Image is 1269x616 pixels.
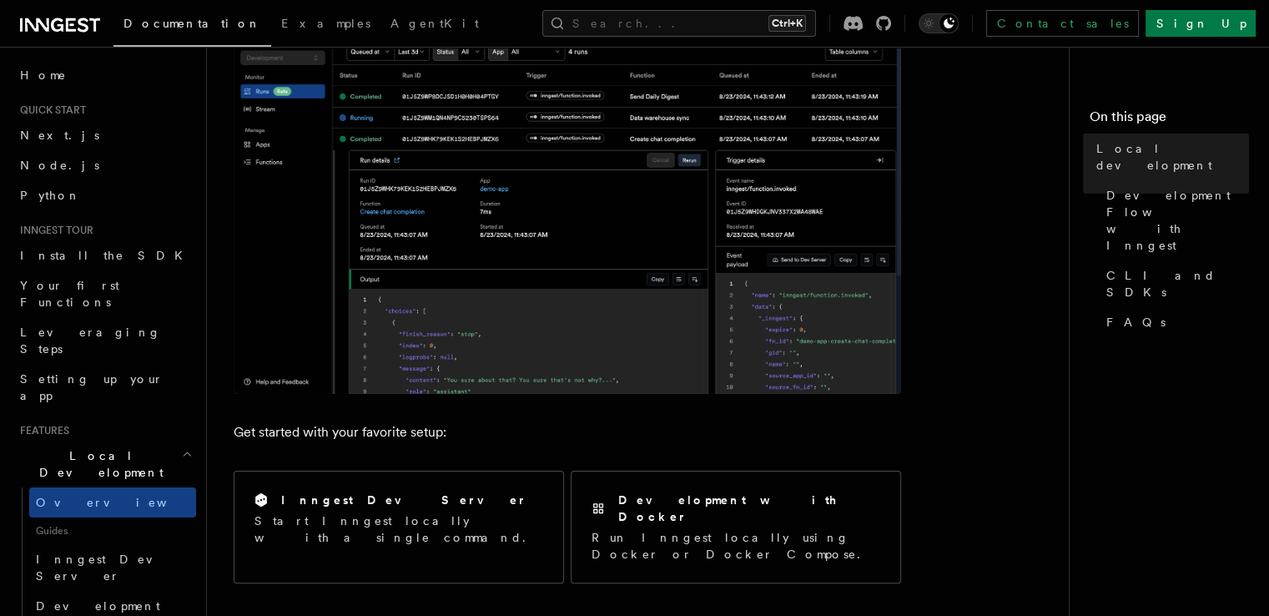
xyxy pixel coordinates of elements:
[123,17,261,30] span: Documentation
[29,518,196,544] span: Guides
[1090,107,1249,134] h4: On this page
[919,13,959,33] button: Toggle dark mode
[592,529,880,563] p: Run Inngest locally using Docker or Docker Compose.
[1100,180,1249,260] a: Development Flow with Inngest
[13,364,196,411] a: Setting up your app
[986,10,1139,37] a: Contact sales
[1106,187,1249,254] span: Development Flow with Inngest
[113,5,271,47] a: Documentation
[13,447,182,481] span: Local Development
[13,441,196,487] button: Local Development
[20,159,99,172] span: Node.js
[13,60,196,90] a: Home
[20,189,81,202] span: Python
[13,317,196,364] a: Leveraging Steps
[1090,134,1249,180] a: Local development
[254,512,543,546] p: Start Inngest locally with a single command.
[13,270,196,317] a: Your first Functions
[20,372,164,402] span: Setting up your app
[1096,140,1249,174] span: Local development
[390,17,479,30] span: AgentKit
[29,487,196,518] a: Overview
[36,496,208,509] span: Overview
[13,120,196,150] a: Next.js
[13,240,196,270] a: Install the SDK
[13,424,69,437] span: Features
[234,471,564,583] a: Inngest Dev ServerStart Inngest locally with a single command.
[281,17,370,30] span: Examples
[13,104,86,117] span: Quick start
[768,15,806,32] kbd: Ctrl+K
[1146,10,1256,37] a: Sign Up
[1106,267,1249,300] span: CLI and SDKs
[1100,260,1249,307] a: CLI and SDKs
[542,10,816,37] button: Search...Ctrl+K
[380,5,489,45] a: AgentKit
[20,249,193,262] span: Install the SDK
[36,553,179,583] span: Inngest Dev Server
[234,421,901,444] p: Get started with your favorite setup:
[281,492,527,508] h2: Inngest Dev Server
[20,279,119,309] span: Your first Functions
[20,67,67,83] span: Home
[1100,307,1249,337] a: FAQs
[13,150,196,180] a: Node.js
[13,180,196,210] a: Python
[271,5,380,45] a: Examples
[13,224,93,237] span: Inngest tour
[20,326,161,356] span: Leveraging Steps
[618,492,880,525] h2: Development with Docker
[1106,314,1166,331] span: FAQs
[20,129,99,142] span: Next.js
[571,471,901,583] a: Development with DockerRun Inngest locally using Docker or Docker Compose.
[29,544,196,591] a: Inngest Dev Server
